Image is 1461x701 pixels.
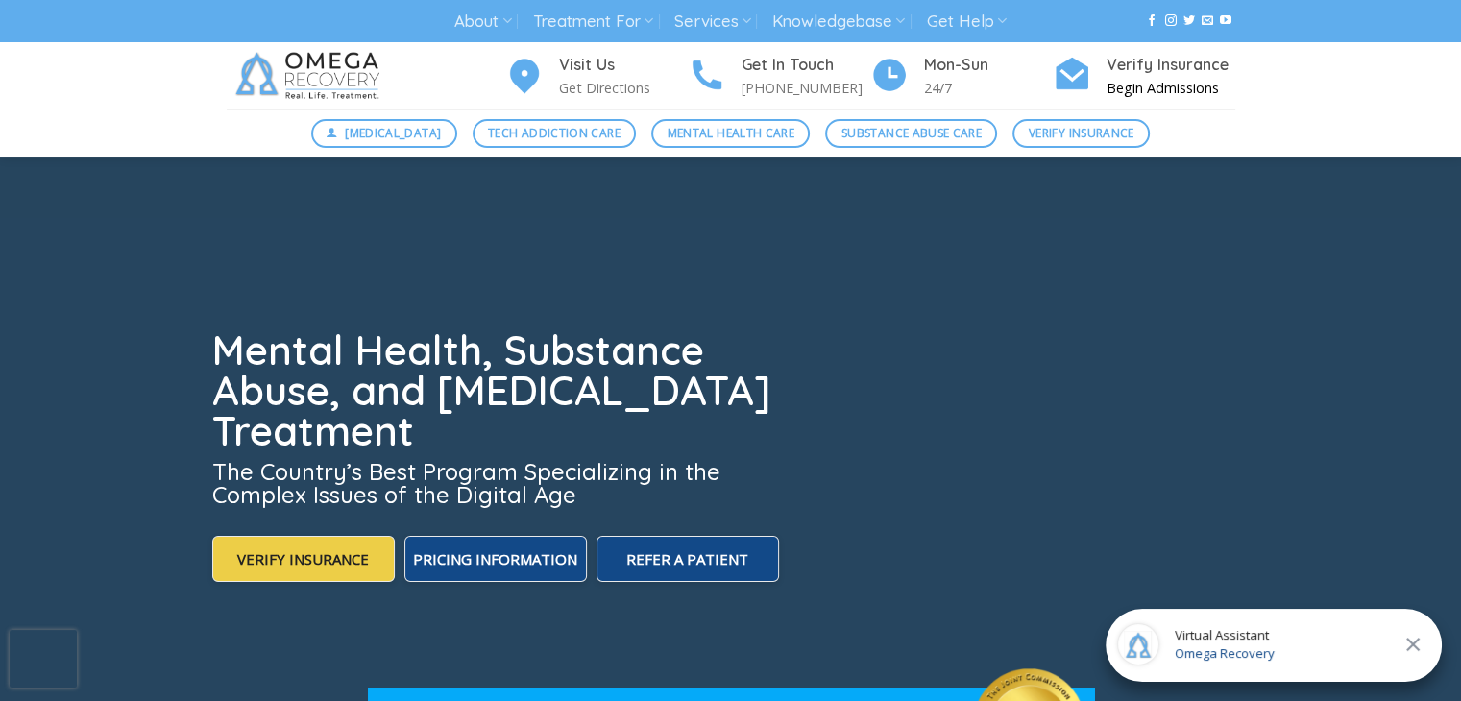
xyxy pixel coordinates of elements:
[674,4,750,39] a: Services
[1107,77,1235,99] p: Begin Admissions
[1202,14,1213,28] a: Send us an email
[454,4,511,39] a: About
[559,77,688,99] p: Get Directions
[533,4,653,39] a: Treatment For
[345,124,441,142] span: [MEDICAL_DATA]
[1029,124,1134,142] span: Verify Insurance
[488,124,621,142] span: Tech Addiction Care
[688,53,870,100] a: Get In Touch [PHONE_NUMBER]
[1012,119,1150,148] a: Verify Insurance
[668,124,794,142] span: Mental Health Care
[1164,14,1176,28] a: Follow on Instagram
[1146,14,1157,28] a: Follow on Facebook
[924,77,1053,99] p: 24/7
[742,77,870,99] p: [PHONE_NUMBER]
[559,53,688,78] h4: Visit Us
[924,53,1053,78] h4: Mon-Sun
[1183,14,1195,28] a: Follow on Twitter
[311,119,457,148] a: [MEDICAL_DATA]
[742,53,870,78] h4: Get In Touch
[212,330,783,451] h1: Mental Health, Substance Abuse, and [MEDICAL_DATA] Treatment
[505,53,688,100] a: Visit Us Get Directions
[473,119,637,148] a: Tech Addiction Care
[1107,53,1235,78] h4: Verify Insurance
[825,119,997,148] a: Substance Abuse Care
[10,630,77,688] iframe: reCAPTCHA
[212,460,783,506] h3: The Country’s Best Program Specializing in the Complex Issues of the Digital Age
[841,124,982,142] span: Substance Abuse Care
[772,4,905,39] a: Knowledgebase
[227,42,395,109] img: Omega Recovery
[1220,14,1231,28] a: Follow on YouTube
[927,4,1007,39] a: Get Help
[1053,53,1235,100] a: Verify Insurance Begin Admissions
[651,119,810,148] a: Mental Health Care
